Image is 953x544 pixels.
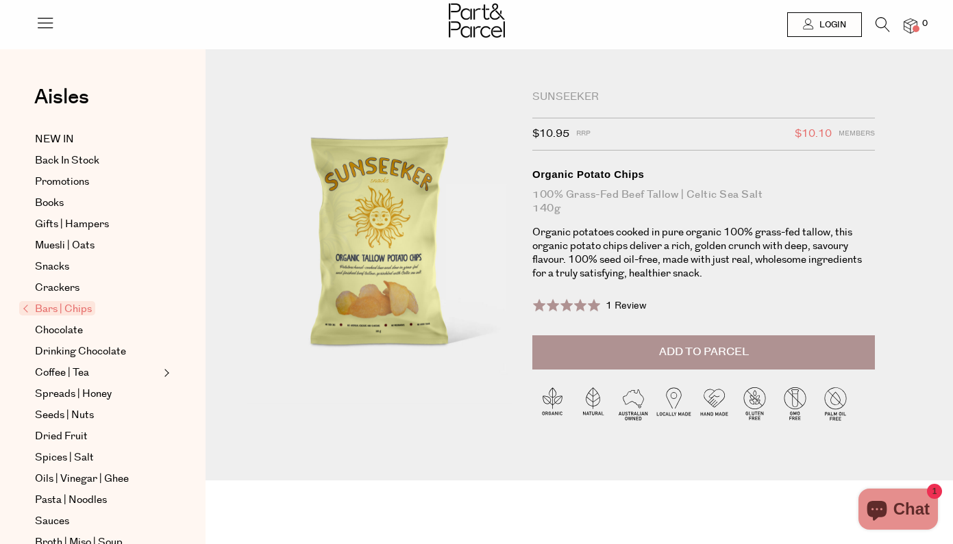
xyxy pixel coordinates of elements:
[35,386,160,402] a: Spreads | Honey
[904,18,917,33] a: 0
[35,471,129,487] span: Oils | Vinegar | Ghee
[35,259,69,275] span: Snacks
[34,87,89,121] a: Aisles
[775,383,815,424] img: P_P-ICONS-Live_Bec_V11_GMO_Free.svg
[532,226,875,281] p: Organic potatoes cooked in pure organic 100% grass-fed tallow, this organic potato chips deliver ...
[839,125,875,143] span: Members
[35,450,160,466] a: Spices | Salt
[35,216,109,233] span: Gifts | Hampers
[659,344,749,360] span: Add to Parcel
[449,3,505,38] img: Part&Parcel
[35,492,107,508] span: Pasta | Noodles
[35,280,160,296] a: Crackers
[35,322,83,339] span: Chocolate
[35,386,112,402] span: Spreads | Honey
[23,301,160,318] a: Bars | Chips
[919,18,931,30] span: 0
[160,365,170,381] button: Expand/Collapse Coffee | Tea
[35,216,160,233] a: Gifts | Hampers
[787,12,862,37] a: Login
[35,195,160,211] a: Books
[35,322,160,339] a: Chocolate
[35,237,160,254] a: Muesli | Oats
[795,125,832,143] span: $10.10
[35,174,89,190] span: Promotions
[734,383,775,424] img: P_P-ICONS-Live_Bec_V11_Gluten_Free.svg
[35,492,160,508] a: Pasta | Noodles
[532,188,875,216] div: 100% Grass-Fed Beef Tallow | Celtic Sea Salt 140g
[35,450,94,466] span: Spices | Salt
[532,125,569,143] span: $10.95
[532,383,573,424] img: P_P-ICONS-Live_Bec_V11_Organic.svg
[532,335,875,370] button: Add to Parcel
[35,344,126,360] span: Drinking Chocolate
[35,131,74,148] span: NEW IN
[35,259,160,275] a: Snacks
[35,513,69,530] span: Sauces
[35,344,160,360] a: Drinking Chocolate
[35,471,160,487] a: Oils | Vinegar | Ghee
[35,365,160,381] a: Coffee | Tea
[35,195,64,211] span: Books
[34,82,89,112] span: Aisles
[35,280,79,296] span: Crackers
[35,428,88,445] span: Dried Fruit
[654,383,694,424] img: P_P-ICONS-Live_Bec_V11_Locally_Made_2.svg
[35,513,160,530] a: Sauces
[815,383,856,424] img: P_P-ICONS-Live_Bec_V11_Palm_Oil_Free.svg
[35,365,89,381] span: Coffee | Tea
[35,428,160,445] a: Dried Fruit
[576,125,591,143] span: RRP
[613,383,654,424] img: P_P-ICONS-Live_Bec_V11_Australian_Owned.svg
[532,90,875,104] div: Sunseeker
[35,407,160,424] a: Seeds | Nuts
[532,168,875,181] div: Organic Potato Chips
[35,131,160,148] a: NEW IN
[35,407,94,424] span: Seeds | Nuts
[694,383,734,424] img: P_P-ICONS-Live_Bec_V11_Handmade.svg
[35,237,95,254] span: Muesli | Oats
[606,299,647,313] span: 1 Review
[854,489,942,533] inbox-online-store-chat: Shopify online store chat
[573,383,613,424] img: P_P-ICONS-Live_Bec_V11_Natural.svg
[19,301,95,315] span: Bars | Chips
[816,19,846,31] span: Login
[35,153,160,169] a: Back In Stock
[35,153,99,169] span: Back In Stock
[35,174,160,190] a: Promotions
